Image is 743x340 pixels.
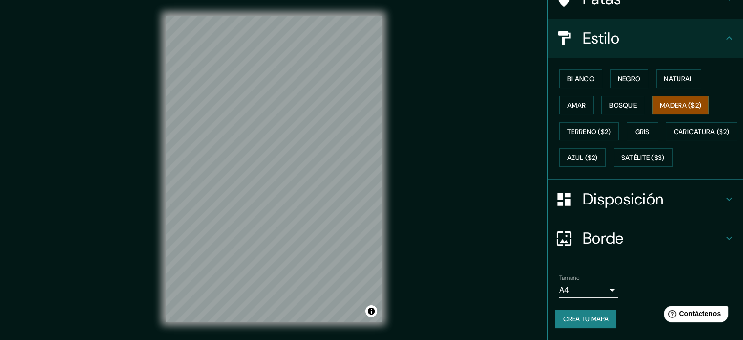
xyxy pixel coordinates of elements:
[627,122,658,141] button: Gris
[559,148,606,167] button: Azul ($2)
[548,219,743,258] div: Borde
[563,315,609,323] font: Crea tu mapa
[567,154,598,162] font: Azul ($2)
[583,228,624,249] font: Borde
[559,122,619,141] button: Terreno ($2)
[621,154,665,162] font: Satélite ($3)
[548,180,743,219] div: Disposición
[601,96,644,114] button: Bosque
[559,282,618,298] div: A4
[664,74,693,83] font: Natural
[555,310,616,328] button: Crea tu mapa
[559,69,602,88] button: Blanco
[666,122,738,141] button: Caricatura ($2)
[635,127,650,136] font: Gris
[166,16,382,322] canvas: Mapa
[583,189,663,209] font: Disposición
[567,74,594,83] font: Blanco
[548,19,743,58] div: Estilo
[365,305,377,317] button: Activar o desactivar atribución
[674,127,730,136] font: Caricatura ($2)
[614,148,673,167] button: Satélite ($3)
[660,101,701,110] font: Madera ($2)
[559,96,594,114] button: Amar
[583,28,619,48] font: Estilo
[559,285,569,295] font: A4
[609,101,637,110] font: Bosque
[656,302,732,329] iframe: Lanzador de widgets de ayuda
[567,101,586,110] font: Amar
[652,96,709,114] button: Madera ($2)
[610,69,649,88] button: Negro
[559,274,579,282] font: Tamaño
[567,127,611,136] font: Terreno ($2)
[618,74,641,83] font: Negro
[656,69,701,88] button: Natural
